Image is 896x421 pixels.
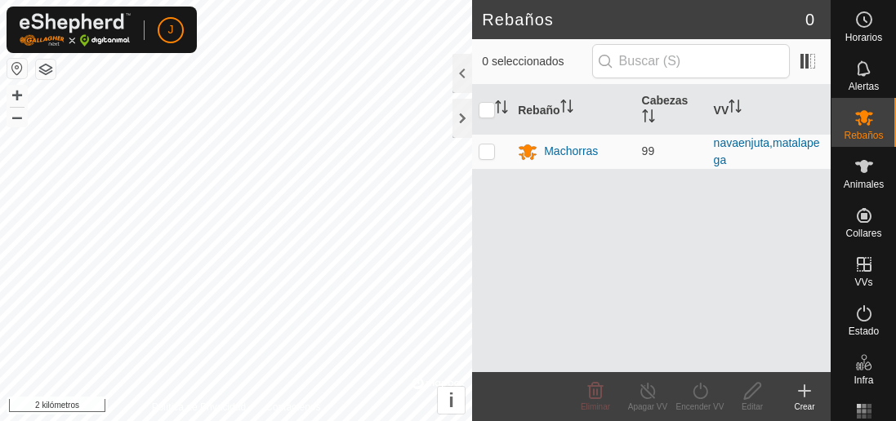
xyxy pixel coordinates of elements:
[628,402,667,411] font: Apagar VV
[845,32,882,43] font: Horarios
[544,144,598,157] font: Machorras
[642,94,689,107] font: Cabezas
[495,103,508,116] p-sorticon: Activar para ordenar
[7,107,27,126] button: –
[168,23,174,36] font: J
[20,13,131,47] img: Logotipo de Gallagher
[11,105,22,127] font: –
[742,402,763,411] font: Editar
[581,402,610,411] font: Eliminar
[714,103,729,116] font: VV
[448,389,454,411] font: i
[7,59,27,78] button: Restablecer Mapa
[152,400,246,414] a: Política de Privacidad
[482,55,564,68] font: 0 seleccionados
[560,102,573,115] p-sorticon: Activar para ordenar
[265,400,320,414] a: Contáctenos
[854,277,872,288] font: VVs
[36,60,56,79] button: Capas del Mapa
[11,84,23,106] font: +
[265,401,320,413] font: Contáctenos
[642,144,655,157] font: 99
[518,103,559,116] font: Rebaño
[152,401,246,413] font: Política de Privacidad
[844,130,883,141] font: Rebaños
[844,179,884,190] font: Animales
[849,81,879,92] font: Alertas
[592,44,790,78] input: Buscar (S)
[438,387,465,414] button: i
[714,136,820,166] a: navaenjuta,matalapega
[482,11,554,29] font: Rebaños
[854,374,873,386] font: Infra
[805,11,814,29] font: 0
[849,326,879,337] font: Estado
[7,86,27,105] button: +
[676,402,724,411] font: Encender VV
[794,402,814,411] font: Crear
[642,112,655,125] p-sorticon: Activar para ordenar
[845,228,881,239] font: Collares
[729,102,742,115] p-sorticon: Activar para ordenar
